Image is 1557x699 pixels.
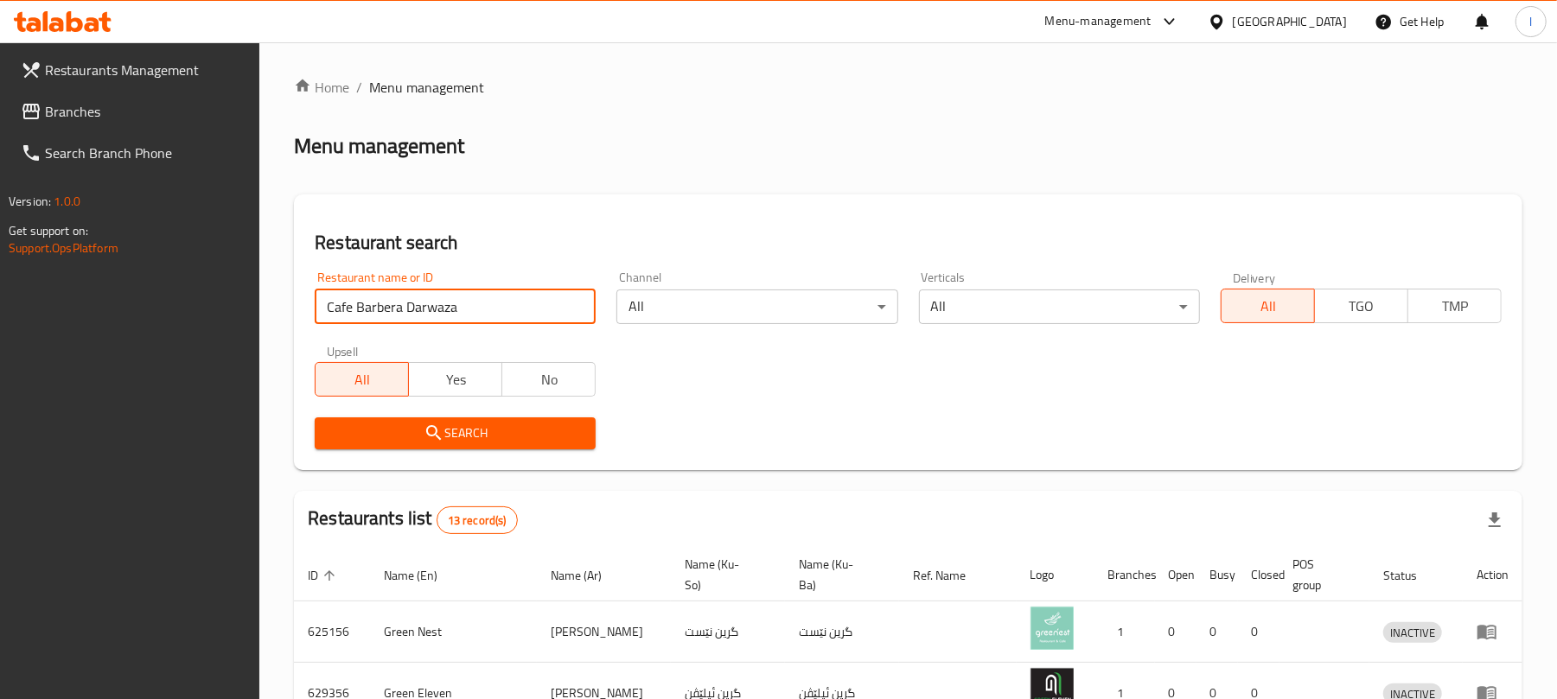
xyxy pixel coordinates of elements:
[1383,622,1442,643] div: INACTIVE
[437,512,517,529] span: 13 record(s)
[1094,549,1155,601] th: Branches
[54,190,80,213] span: 1.0.0
[1293,554,1349,595] span: POS group
[408,362,502,397] button: Yes
[671,601,785,663] td: گرین نێست
[537,601,671,663] td: [PERSON_NAME]
[327,345,359,357] label: Upsell
[501,362,596,397] button: No
[369,77,484,98] span: Menu management
[1094,601,1155,663] td: 1
[1474,499,1516,541] div: Export file
[315,417,596,449] button: Search
[315,362,409,397] button: All
[45,101,246,122] span: Branches
[1477,621,1509,642] div: Menu
[1463,549,1522,601] th: Action
[308,565,341,586] span: ID
[384,565,460,586] span: Name (En)
[913,565,988,586] span: Ref. Name
[1238,549,1279,601] th: Closed
[437,506,518,534] div: Total records count
[1383,623,1442,643] span: INACTIVE
[685,554,764,595] span: Name (Ku-So)
[1228,294,1308,319] span: All
[1233,12,1347,31] div: [GEOGRAPHIC_DATA]
[9,219,88,242] span: Get support on:
[315,230,1502,256] h2: Restaurant search
[1196,549,1238,601] th: Busy
[799,554,878,595] span: Name (Ku-Ba)
[1383,565,1439,586] span: Status
[294,77,1522,98] nav: breadcrumb
[1196,601,1238,663] td: 0
[1407,289,1502,323] button: TMP
[9,237,118,259] a: Support.OpsPlatform
[1233,271,1276,283] label: Delivery
[919,289,1200,324] div: All
[1155,601,1196,663] td: 0
[509,367,589,392] span: No
[7,91,260,132] a: Branches
[1314,289,1408,323] button: TGO
[315,289,596,324] input: Search for restaurant name or ID..
[616,289,897,324] div: All
[1322,294,1401,319] span: TGO
[7,132,260,174] a: Search Branch Phone
[1238,601,1279,663] td: 0
[356,77,362,98] li: /
[1031,607,1074,650] img: Green Nest
[1221,289,1315,323] button: All
[1529,12,1532,31] span: l
[370,601,537,663] td: Green Nest
[322,367,402,392] span: All
[416,367,495,392] span: Yes
[785,601,899,663] td: گرین نێست
[1017,549,1094,601] th: Logo
[9,190,51,213] span: Version:
[1415,294,1495,319] span: TMP
[551,565,624,586] span: Name (Ar)
[294,77,349,98] a: Home
[294,132,464,160] h2: Menu management
[7,49,260,91] a: Restaurants Management
[1045,11,1152,32] div: Menu-management
[45,60,246,80] span: Restaurants Management
[308,505,517,534] h2: Restaurants list
[45,143,246,163] span: Search Branch Phone
[294,601,370,663] td: 625156
[329,423,582,444] span: Search
[1155,549,1196,601] th: Open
